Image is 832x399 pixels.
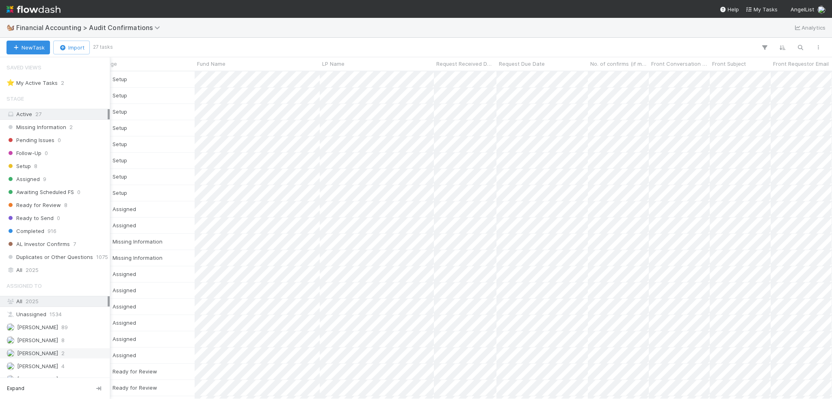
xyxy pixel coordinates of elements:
[17,324,58,330] span: [PERSON_NAME]
[103,271,136,277] span: Assigned
[26,298,39,304] span: 2025
[103,351,136,359] div: Assigned
[103,76,127,82] span: Setup
[745,6,778,13] span: My Tasks
[6,336,15,344] img: avatar_030f5503-c087-43c2-95d1-dd8963b2926c.png
[6,161,31,171] span: Setup
[103,302,136,311] div: Assigned
[6,109,108,119] div: Active
[103,270,136,278] div: Assigned
[103,156,127,164] div: Setup
[103,141,127,147] span: Setup
[6,122,66,132] span: Missing Information
[6,296,108,306] div: All
[6,265,108,275] div: All
[103,91,127,99] div: Setup
[61,374,68,384] span: 95
[103,367,157,375] div: Ready for Review
[61,348,65,358] span: 2
[103,205,136,213] div: Assigned
[17,350,58,356] span: [PERSON_NAME]
[53,41,90,54] button: Import
[6,41,50,54] button: NewTask
[817,6,825,14] img: avatar_e5ec2f5b-afc7-4357-8cf1-2139873d70b1.png
[103,189,127,197] div: Setup
[48,226,56,236] span: 916
[64,200,67,210] span: 8
[103,140,127,148] div: Setup
[103,173,127,180] span: Setup
[6,2,61,16] img: logo-inverted-e16ddd16eac7371096b0.svg
[745,5,778,13] a: My Tasks
[103,173,127,181] div: Setup
[103,92,127,99] span: Setup
[791,6,814,13] span: AngelList
[103,190,127,196] span: Setup
[103,254,162,261] span: Missing Information
[77,187,80,197] span: 0
[103,108,127,115] span: Setup
[69,122,73,132] span: 2
[103,368,157,375] span: Ready for Review
[50,309,62,319] span: 1534
[61,322,68,332] span: 89
[103,254,162,262] div: Missing Information
[17,376,58,382] span: [PERSON_NAME]
[6,309,108,319] div: Unassigned
[6,213,54,223] span: Ready to Send
[103,352,136,358] span: Assigned
[6,278,42,294] span: Assigned To
[499,60,545,68] span: Request Due Date
[6,79,15,86] span: ⭐
[103,75,127,83] div: Setup
[103,237,162,246] div: Missing Information
[26,265,39,275] span: 2025
[35,111,41,117] span: 27
[6,24,15,31] span: 🐿️
[103,221,136,229] div: Assigned
[96,252,108,262] span: 1075
[793,23,825,32] a: Analytics
[322,60,344,68] span: LP Name
[17,337,58,343] span: [PERSON_NAME]
[6,323,15,331] img: avatar_fee1282a-8af6-4c79-b7c7-bf2cfad99775.png
[6,187,74,197] span: Awaiting Scheduled FS
[6,135,54,145] span: Pending Issues
[103,206,136,212] span: Assigned
[6,239,70,249] span: AL Investor Confirms
[93,43,113,51] small: 27 tasks
[6,59,41,75] span: Saved Views
[57,213,60,223] span: 0
[6,226,44,236] span: Completed
[436,60,494,68] span: Request Received Date
[43,174,46,184] span: 9
[6,91,24,107] span: Stage
[103,303,136,310] span: Assigned
[58,135,61,145] span: 0
[103,336,136,342] span: Assigned
[103,124,127,132] div: Setup
[6,375,15,383] img: avatar_c0d2ec3f-77e2-40ea-8107-ee7bdb5edede.png
[103,319,136,326] span: Assigned
[103,335,136,343] div: Assigned
[6,174,40,184] span: Assigned
[61,361,65,371] span: 4
[103,108,127,116] div: Setup
[6,349,15,357] img: avatar_e5ec2f5b-afc7-4357-8cf1-2139873d70b1.png
[17,363,58,369] span: [PERSON_NAME]
[103,384,157,392] div: Ready for Review
[651,60,708,68] span: Front Conversation Link
[16,24,164,32] span: Financial Accounting > Audit Confirmations
[103,286,136,294] div: Assigned
[7,385,24,392] span: Expand
[34,161,37,171] span: 8
[61,78,64,88] span: 2
[712,60,746,68] span: Front Subject
[197,60,225,68] span: Fund Name
[6,148,41,158] span: Follow-Up
[73,239,76,249] span: 7
[61,335,65,345] span: 8
[103,238,162,245] span: Missing Information
[773,60,829,68] span: Front Requestor Email
[103,287,136,293] span: Assigned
